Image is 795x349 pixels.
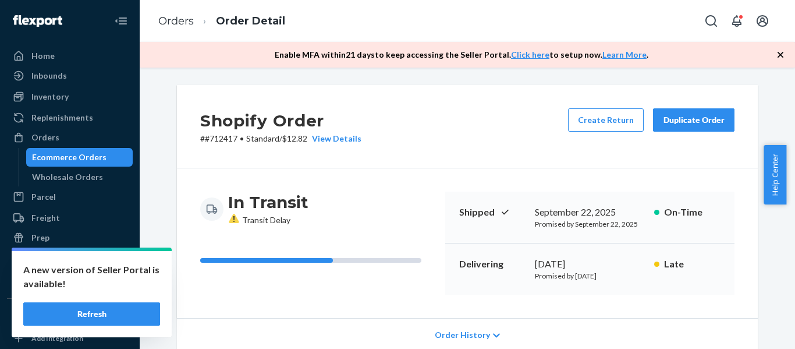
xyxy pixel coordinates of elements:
[200,108,361,133] h2: Shopify Order
[109,9,133,33] button: Close Navigation
[240,133,244,143] span: •
[535,271,645,281] p: Promised by [DATE]
[535,206,645,219] div: September 22, 2025
[511,50,549,59] a: Click here
[7,269,133,288] a: Reporting
[23,302,160,326] button: Refresh
[31,232,49,244] div: Prep
[26,168,133,186] a: Wholesale Orders
[664,206,721,219] p: On-Time
[7,308,133,327] button: Integrations
[31,212,60,224] div: Freight
[7,87,133,106] a: Inventory
[568,108,644,132] button: Create Return
[32,171,103,183] div: Wholesale Orders
[725,9,748,33] button: Open notifications
[602,50,647,59] a: Learn More
[7,209,133,227] a: Freight
[7,128,133,147] a: Orders
[158,15,194,27] a: Orders
[246,133,279,143] span: Standard
[7,108,133,127] a: Replenishments
[459,258,526,271] p: Delivering
[307,133,361,144] button: View Details
[31,132,59,143] div: Orders
[31,333,83,343] div: Add Integration
[31,191,56,203] div: Parcel
[200,133,361,144] p: # #712417 / $12.82
[664,258,721,271] p: Late
[435,329,490,341] span: Order History
[7,248,133,267] a: Returns
[149,4,294,38] ol: breadcrumbs
[535,219,645,229] p: Promised by September 22, 2025
[764,145,786,205] button: Help Center
[7,66,133,85] a: Inbounds
[7,228,133,247] a: Prep
[228,215,290,225] span: Transit Delay
[216,15,285,27] a: Order Detail
[535,258,645,271] div: [DATE]
[31,70,67,82] div: Inbounds
[228,192,308,213] h3: In Transit
[653,108,734,132] button: Duplicate Order
[663,114,725,126] div: Duplicate Order
[32,151,107,163] div: Ecommerce Orders
[7,47,133,65] a: Home
[751,9,774,33] button: Open account menu
[275,49,648,61] p: Enable MFA within 21 days to keep accessing the Seller Portal. to setup now. .
[13,15,62,27] img: Flexport logo
[31,50,55,62] div: Home
[26,148,133,167] a: Ecommerce Orders
[31,91,69,103] div: Inventory
[459,206,526,219] p: Shipped
[7,332,133,346] a: Add Integration
[31,112,93,124] div: Replenishments
[7,188,133,206] a: Parcel
[23,263,160,291] p: A new version of Seller Portal is available!
[700,9,723,33] button: Open Search Box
